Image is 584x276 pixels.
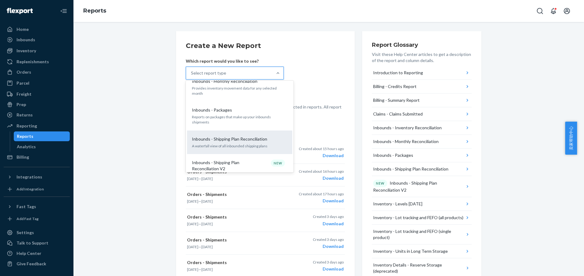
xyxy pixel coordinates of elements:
[17,48,36,54] div: Inventory
[186,164,345,186] button: Orders - Shipments[DATE]—[DATE]Created about 16 hours agoDownload
[17,204,36,210] div: Fast Tags
[187,245,198,249] time: [DATE]
[192,86,287,96] p: Provides inventory movement data for any selected month
[201,245,213,249] time: [DATE]
[187,221,290,226] p: —
[187,199,198,204] time: [DATE]
[192,143,287,149] p: A waterfall view of all inbounded shipping plans
[372,135,472,149] button: Inbounds - Monthly Reconciliation
[372,121,472,135] button: Inbounds - Inventory Reconciliation
[372,149,472,162] button: Inbounds - Packages
[4,259,70,269] button: Give Feedback
[17,101,26,108] div: Prep
[201,199,213,204] time: [DATE]
[17,216,39,221] div: Add Fast Tag
[4,152,70,162] a: Billing
[547,5,560,17] button: Open notifications
[58,5,70,17] button: Close Navigation
[373,83,417,90] div: Billing - Credits Report
[17,80,29,86] div: Parcel
[83,7,106,14] a: Reports
[373,180,465,193] div: Inbounds - Shipping Plan Reconciliation V2
[187,267,198,272] time: [DATE]
[192,114,287,125] p: Reports on packages that make up your inbounds shipments
[372,197,472,211] button: Inventory - Levels [DATE]
[4,121,70,131] a: Reporting
[17,112,33,118] div: Returns
[192,78,257,84] p: Inbounds - Monthly Reconciliation
[373,262,464,274] div: Inventory Details - Reserve Storage (deprecated)
[7,8,33,14] img: Flexport logo
[4,172,70,182] button: Integrations
[4,214,70,224] a: Add Fast Tag
[4,35,70,45] a: Inbounds
[201,267,213,272] time: [DATE]
[372,176,472,197] button: NEWInbounds - Shipping Plan Reconciliation V2
[17,230,34,236] div: Settings
[299,169,344,174] p: Created about 16 hours ago
[274,161,282,166] p: NEW
[373,166,448,172] div: Inbounds - Shipping Plan Reconciliation
[187,244,290,249] p: —
[4,238,70,248] a: Talk to Support
[17,123,37,129] div: Reporting
[372,245,472,258] button: Inventory - Units in Long Term Storage
[4,110,70,120] a: Returns
[372,41,472,49] h3: Report Glossary
[373,228,464,241] div: Inventory - Lot tracking and FEFO (single product)
[313,259,344,265] p: Created 3 days ago
[372,107,472,121] button: Claims - Claims Submitted
[4,78,70,88] a: Parcel
[17,133,33,139] div: Reports
[372,211,472,225] button: Inventory - Lot tracking and FEFO (all products)
[4,57,70,67] a: Replenishments
[187,176,290,181] p: —
[186,41,345,51] h2: Create a New Report
[17,59,49,65] div: Replenishments
[372,225,472,245] button: Inventory - Lot tracking and FEFO (single product)
[17,37,35,43] div: Inbounds
[192,160,251,172] p: Inbounds - Shipping Plan Reconciliation V2
[4,67,70,77] a: Orders
[373,248,448,254] div: Inventory - Units in Long Term Storage
[192,136,267,142] p: Inbounds - Shipping Plan Reconciliation
[299,191,344,197] p: Created about 17 hours ago
[4,202,70,212] button: Fast Tags
[373,215,463,221] div: Inventory - Lot tracking and FEFO (all products)
[201,222,213,226] time: [DATE]
[187,199,290,204] p: —
[4,184,70,194] a: Add Integration
[201,176,213,181] time: [DATE]
[372,94,472,107] button: Billing - Summary Report
[4,89,70,99] a: Freight
[17,144,36,150] div: Analytics
[565,122,577,155] button: 卖家帮助中心
[187,176,198,181] time: [DATE]
[372,162,472,176] button: Inbounds - Shipping Plan Reconciliation
[372,51,472,64] p: Visit these Help Center articles to get a description of the report and column details.
[17,174,42,180] div: Integrations
[17,26,29,32] div: Home
[186,186,345,209] button: Orders - Shipments[DATE]—[DATE]Created about 17 hours agoDownload
[373,70,423,76] div: Introduction to Reporting
[376,181,384,186] p: NEW
[17,261,46,267] div: Give Feedback
[299,175,344,181] div: Download
[187,222,198,226] time: [DATE]
[187,214,290,220] p: Orders - Shipments
[187,267,290,272] p: —
[373,152,413,158] div: Inbounds - Packages
[373,201,422,207] div: Inventory - Levels [DATE]
[4,24,70,34] a: Home
[313,214,344,219] p: Created 3 days ago
[313,221,344,227] div: Download
[17,154,29,160] div: Billing
[373,138,439,145] div: Inbounds - Monthly Reconciliation
[78,2,111,20] ol: breadcrumbs
[372,80,472,94] button: Billing - Credits Report
[561,5,573,17] button: Open account menu
[191,70,226,76] div: Select report type
[17,91,32,97] div: Freight
[313,237,344,242] p: Created 3 days ago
